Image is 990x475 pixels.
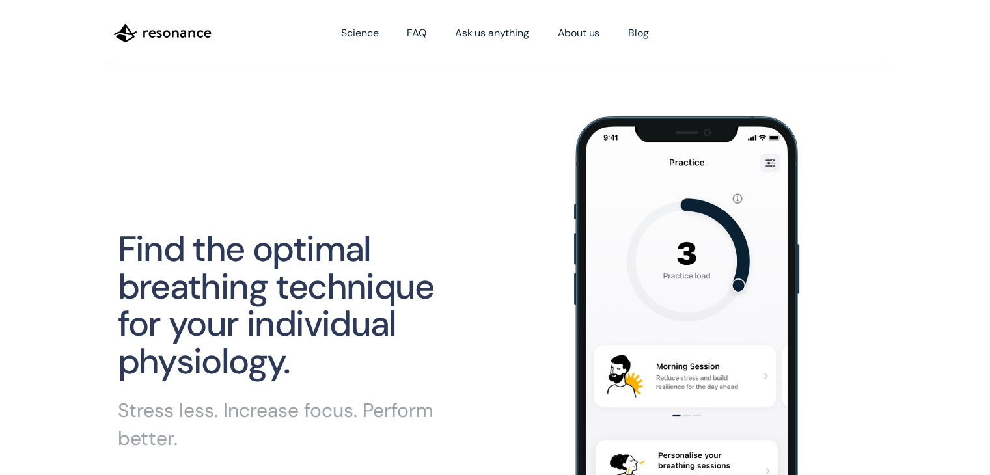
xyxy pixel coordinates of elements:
a: Ask us anything [441,15,543,51]
p: Stress less. Increase focus. Perform better. [118,396,477,453]
a: FAQ [392,15,441,51]
h1: Find the optimal breathing technique for your individual physiology. [118,230,477,381]
a: Science [327,15,392,51]
a: Blog [614,15,663,51]
a: home [105,13,221,53]
a: About us [543,15,614,51]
